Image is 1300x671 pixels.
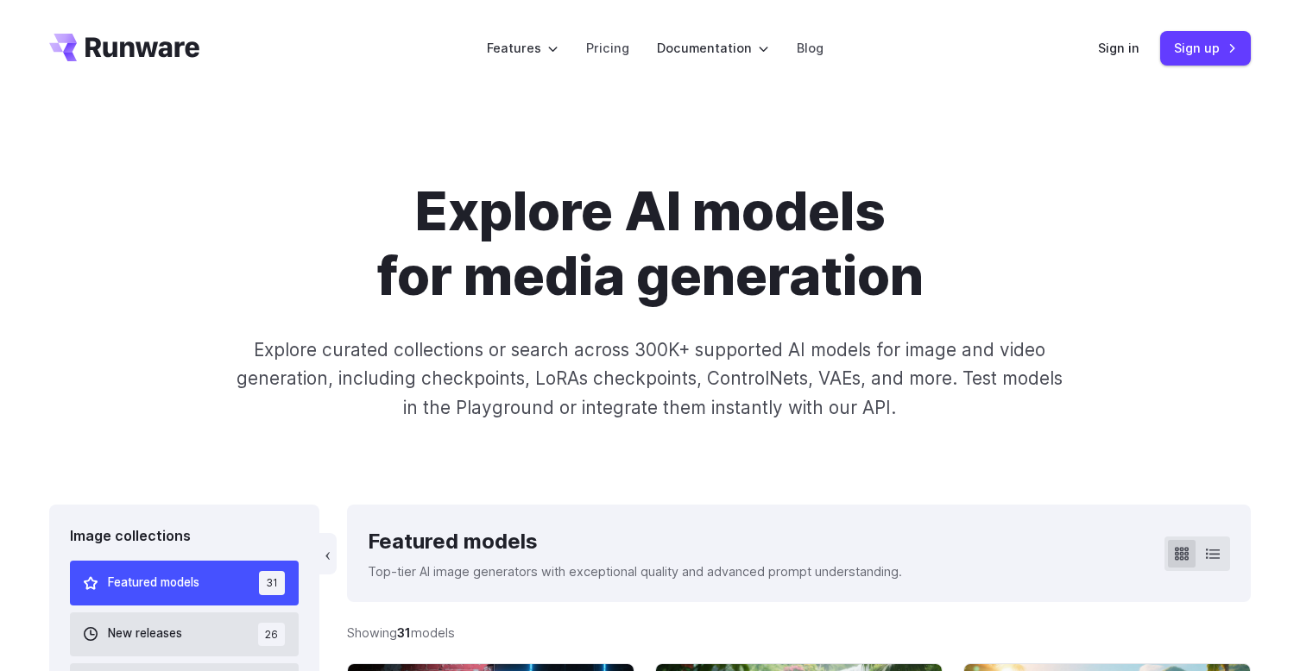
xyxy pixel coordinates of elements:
span: 31 [259,571,285,594]
label: Features [487,38,558,58]
strong: 31 [397,625,411,640]
p: Explore curated collections or search across 300K+ supported AI models for image and video genera... [230,335,1070,422]
button: Featured models 31 [70,561,299,605]
span: New releases [108,624,182,643]
p: Top-tier AI image generators with exceptional quality and advanced prompt understanding. [368,561,902,581]
button: ‹ [319,533,337,574]
div: Featured models [368,525,902,558]
a: Sign in [1098,38,1139,58]
div: Image collections [70,525,299,548]
span: 26 [258,623,285,646]
a: Go to / [49,34,199,61]
div: Showing models [347,623,455,643]
a: Sign up [1160,31,1251,65]
a: Pricing [586,38,629,58]
button: New releases 26 [70,612,299,656]
h1: Explore AI models for media generation [169,179,1131,308]
span: Featured models [108,574,199,593]
a: Blog [797,38,824,58]
label: Documentation [657,38,769,58]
